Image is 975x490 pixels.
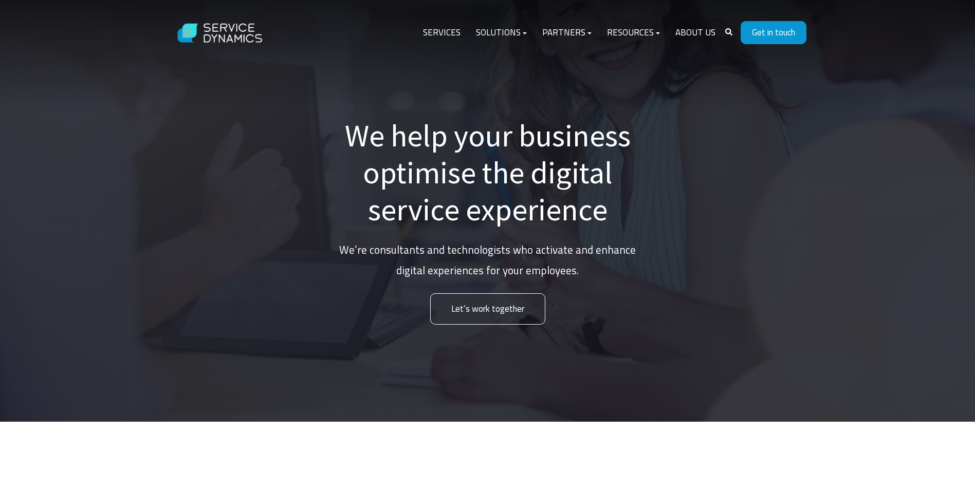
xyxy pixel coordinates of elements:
p: We’re consultants and technologists who activate and enhance digital experiences for your employees. [334,240,642,281]
img: Service Dynamics Logo - White [169,13,272,53]
div: Navigation Menu [415,21,723,45]
a: Solutions [468,21,535,45]
h1: We help your business optimise the digital service experience [334,117,642,228]
a: About Us [668,21,723,45]
a: Partners [535,21,599,45]
a: Resources [599,21,668,45]
a: Get in touch [741,21,806,44]
a: Services [415,21,468,45]
a: Let’s work together [430,293,545,325]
